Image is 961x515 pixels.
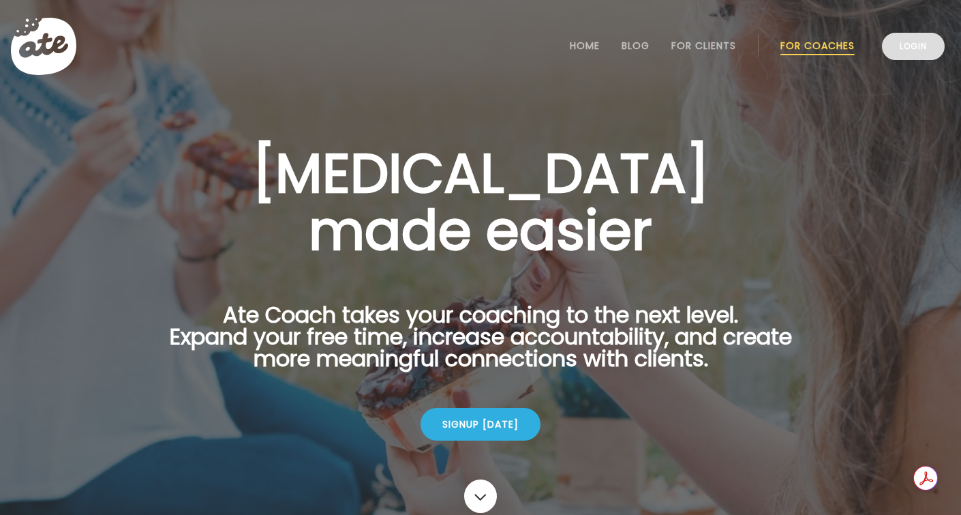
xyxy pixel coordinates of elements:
div: Signup [DATE] [421,408,540,441]
a: For Coaches [780,40,855,51]
a: For Clients [671,40,736,51]
a: Home [570,40,600,51]
p: Ate Coach takes your coaching to the next level. Expand your free time, increase accountability, ... [148,304,813,386]
a: Blog [622,40,650,51]
h1: [MEDICAL_DATA] made easier [148,145,813,259]
a: Login [882,33,945,60]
